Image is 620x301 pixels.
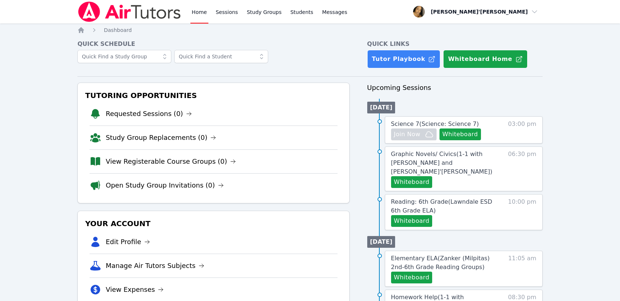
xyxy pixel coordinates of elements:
a: View Registerable Course Groups (0) [106,156,236,167]
span: 10:00 pm [508,197,536,227]
a: Dashboard [104,26,132,34]
li: [DATE] [367,102,395,113]
a: Elementary ELA(Zanker (Milpitas) 2nd-6th Grade Reading Groups) [391,254,500,272]
a: Requested Sessions (0) [106,109,192,119]
span: Join Now [394,130,420,139]
a: View Expenses [106,284,164,295]
nav: Breadcrumb [77,26,543,34]
button: Whiteboard [391,176,433,188]
h3: Your Account [84,217,343,230]
a: Edit Profile [106,237,150,247]
span: 06:30 pm [508,150,536,188]
a: Graphic Novels/ Civics(1-1 with [PERSON_NAME] and [PERSON_NAME]'[PERSON_NAME]) [391,150,500,176]
input: Quick Find a Study Group [77,50,171,63]
h4: Quick Links [367,40,543,48]
span: Dashboard [104,27,132,33]
a: Tutor Playbook [367,50,441,68]
h3: Tutoring Opportunities [84,89,343,102]
a: Study Group Replacements (0) [106,133,216,143]
span: 11:05 am [508,254,536,283]
h3: Upcoming Sessions [367,83,543,93]
a: Reading: 6th Grade(Lawndale ESD 6th Grade ELA) [391,197,500,215]
img: Air Tutors [77,1,181,22]
a: Science 7(Science: Science 7) [391,120,479,128]
span: Graphic Novels/ Civics ( 1-1 with [PERSON_NAME] and [PERSON_NAME]'[PERSON_NAME] ) [391,150,492,175]
a: Open Study Group Invitations (0) [106,180,224,191]
button: Whiteboard [391,272,433,283]
span: Science 7 ( Science: Science 7 ) [391,120,479,127]
span: Elementary ELA ( Zanker (Milpitas) 2nd-6th Grade Reading Groups ) [391,255,490,271]
input: Quick Find a Student [174,50,268,63]
a: Manage Air Tutors Subjects [106,261,204,271]
h4: Quick Schedule [77,40,349,48]
button: Whiteboard [440,128,481,140]
li: [DATE] [367,236,395,248]
span: 03:00 pm [508,120,536,140]
span: Messages [322,8,347,16]
button: Whiteboard Home [443,50,527,68]
span: Reading: 6th Grade ( Lawndale ESD 6th Grade ELA ) [391,198,492,214]
button: Join Now [391,128,437,140]
button: Whiteboard [391,215,433,227]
